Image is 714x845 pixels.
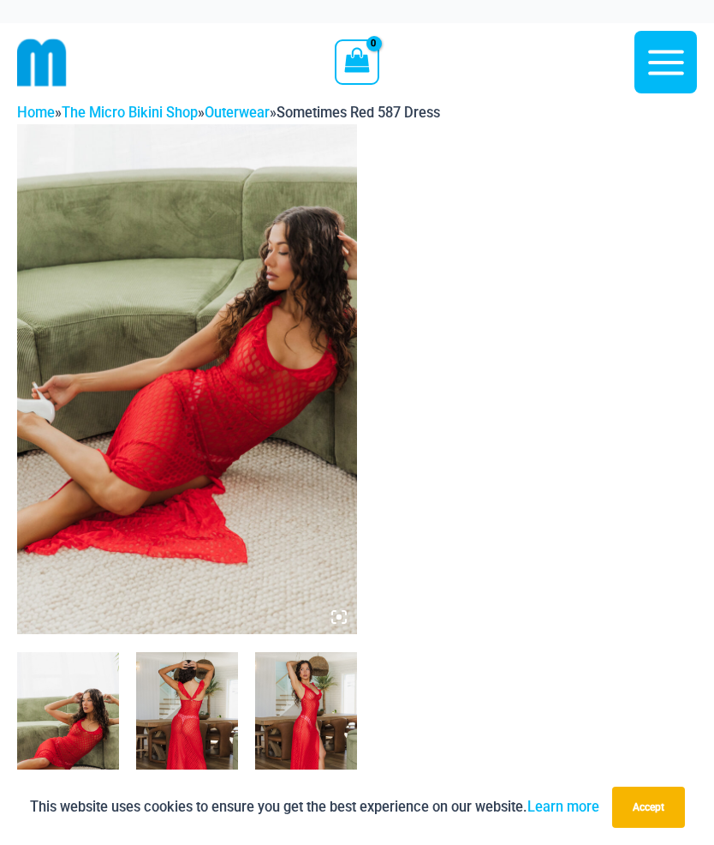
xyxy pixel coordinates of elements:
[30,795,599,818] p: This website uses cookies to ensure you get the best experience on our website.
[17,124,357,635] img: Sometimes Red 587 Dress
[136,652,238,805] img: Sometimes Red 587 Dress
[17,38,67,87] img: cropped mm emblem
[17,105,55,121] a: Home
[612,787,685,828] button: Accept
[255,652,357,805] img: Sometimes Red 587 Dress
[62,105,198,121] a: The Micro Bikini Shop
[277,105,440,121] span: Sometimes Red 587 Dress
[17,652,119,805] img: Sometimes Red 587 Dress
[527,799,599,815] a: Learn more
[205,105,270,121] a: Outerwear
[17,105,440,121] span: » » »
[335,39,378,84] a: View Shopping Cart, empty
